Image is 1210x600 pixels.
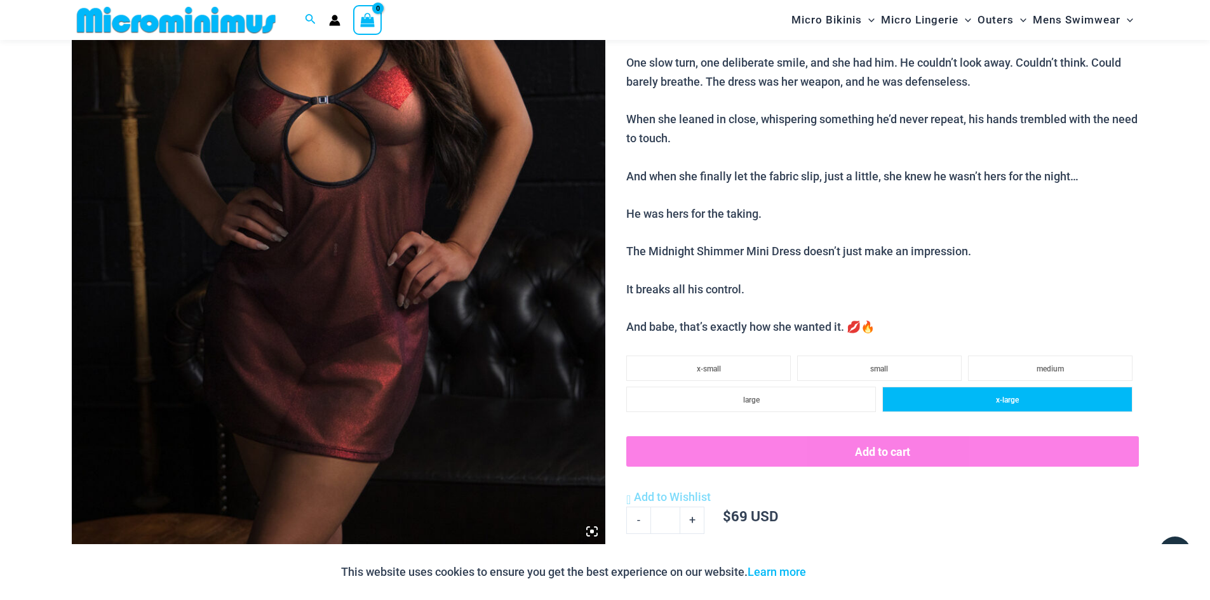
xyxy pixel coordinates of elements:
a: View Shopping Cart, empty [353,5,382,34]
li: small [797,356,962,381]
a: OutersMenu ToggleMenu Toggle [974,4,1030,36]
span: Menu Toggle [1120,4,1133,36]
a: Micro LingerieMenu ToggleMenu Toggle [878,4,974,36]
li: x-large [882,387,1132,412]
li: large [626,387,876,412]
span: Micro Bikinis [791,4,862,36]
a: Micro BikinisMenu ToggleMenu Toggle [788,4,878,36]
a: Account icon link [329,15,340,26]
span: Micro Lingerie [881,4,958,36]
span: large [743,396,760,404]
li: x-small [626,356,791,381]
a: Mens SwimwearMenu ToggleMenu Toggle [1030,4,1136,36]
span: x-large [996,396,1019,404]
p: This website uses cookies to ensure you get the best experience on our website. [341,563,806,582]
input: Product quantity [650,507,680,533]
span: Add to Wishlist [634,490,711,503]
a: - [626,507,650,533]
span: Menu Toggle [1014,4,1026,36]
span: medium [1037,364,1064,373]
a: Learn more [748,565,806,578]
nav: Site Navigation [786,2,1139,38]
button: Accept [816,557,870,587]
li: medium [968,356,1133,381]
span: Menu Toggle [958,4,971,36]
span: Outers [978,4,1014,36]
span: x-small [697,364,721,373]
a: Add to Wishlist [626,488,711,507]
a: Search icon link [305,12,316,28]
span: Mens Swimwear [1033,4,1120,36]
bdi: 69 USD [723,507,778,525]
span: $ [723,507,731,525]
img: MM SHOP LOGO FLAT [72,6,281,34]
a: + [680,507,704,533]
button: Add to cart [626,436,1138,467]
span: small [870,364,888,373]
span: Menu Toggle [862,4,875,36]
